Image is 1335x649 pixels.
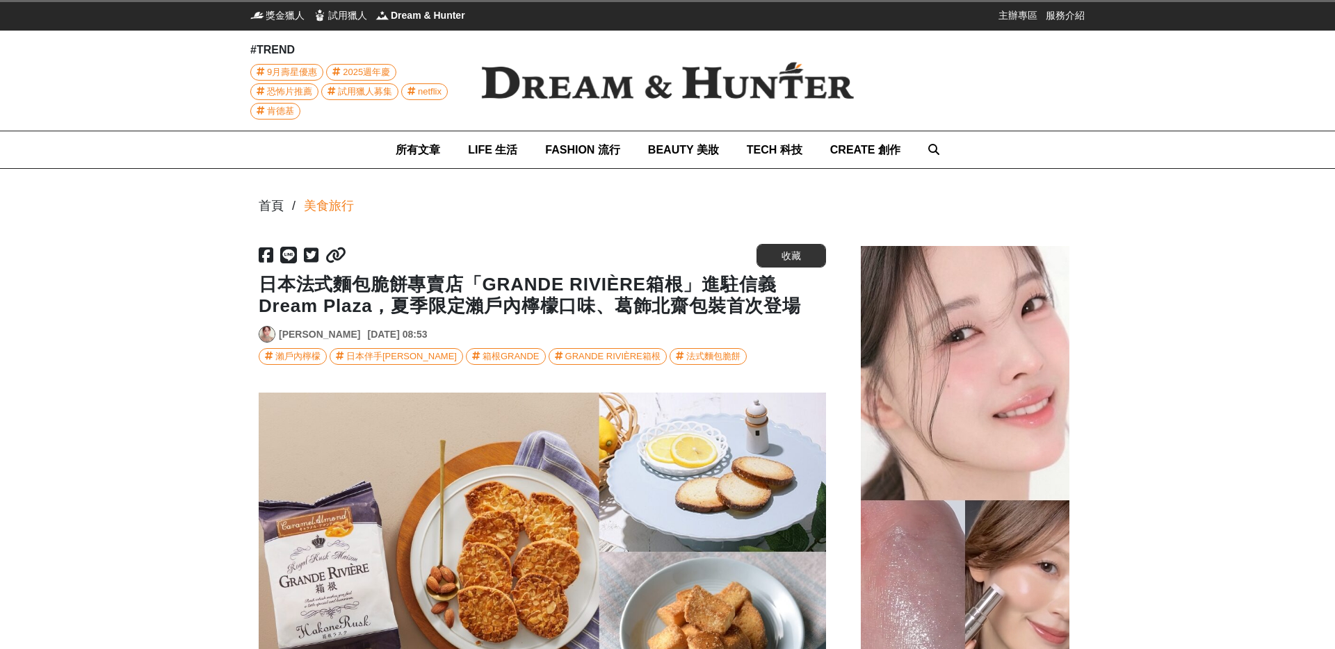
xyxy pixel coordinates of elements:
[468,144,517,156] span: LIFE 生活
[266,8,305,22] span: 獎金獵人
[250,8,264,22] img: 獎金獵人
[250,8,305,22] a: 獎金獵人獎金獵人
[259,348,327,365] a: 瀨戶內檸檬
[279,327,360,342] a: [PERSON_NAME]
[267,104,294,119] span: 肯德基
[686,349,741,364] div: 法式麵包脆餅
[468,131,517,168] a: LIFE 生活
[338,84,392,99] span: 試用獵人募集
[466,348,546,365] a: 箱根GRANDE
[545,144,620,156] span: FASHION 流行
[346,349,457,364] div: 日本伴手[PERSON_NAME]
[250,64,323,81] a: 9月壽星優惠
[565,349,661,364] div: GRANDE RIVIÈRE箱根
[275,349,321,364] div: 瀨戶內檸檬
[375,8,465,22] a: Dream & HunterDream & Hunter
[259,197,284,215] div: 首頁
[998,8,1037,22] a: 主辦專區
[321,83,398,100] a: 試用獵人募集
[830,144,900,156] span: CREATE 創作
[250,83,318,100] a: 恐怖片推薦
[259,327,275,342] img: Avatar
[343,65,390,80] span: 2025週年慶
[267,84,312,99] span: 恐怖片推薦
[313,8,327,22] img: 試用獵人
[670,348,747,365] a: 法式麵包脆餅
[418,84,442,99] span: netflix
[648,144,719,156] span: BEAUTY 美妝
[756,244,826,268] button: 收藏
[375,8,389,22] img: Dream & Hunter
[259,274,826,317] h1: 日本法式麵包脆餅專賣店「GRANDE RIVIÈRE箱根」進駐信義Dream Plaza，夏季限定瀨戶內檸檬口味、葛飾北齋包裝首次登場
[830,131,900,168] a: CREATE 創作
[330,348,463,365] a: 日本伴手[PERSON_NAME]
[396,144,440,156] span: 所有文章
[259,326,275,343] a: Avatar
[328,8,367,22] span: 試用獵人
[747,131,802,168] a: TECH 科技
[391,8,465,22] span: Dream & Hunter
[549,348,667,365] a: GRANDE RIVIÈRE箱根
[267,65,317,80] span: 9月壽星優惠
[250,42,459,58] div: #TREND
[747,144,802,156] span: TECH 科技
[483,349,540,364] div: 箱根GRANDE
[1046,8,1085,22] a: 服務介紹
[313,8,367,22] a: 試用獵人試用獵人
[304,197,354,215] a: 美食旅行
[459,40,876,122] img: Dream & Hunter
[401,83,448,100] a: netflix
[648,131,719,168] a: BEAUTY 美妝
[292,197,296,215] div: /
[250,103,300,120] a: 肯德基
[326,64,396,81] a: 2025週年慶
[545,131,620,168] a: FASHION 流行
[367,327,427,342] div: [DATE] 08:53
[396,131,440,168] a: 所有文章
